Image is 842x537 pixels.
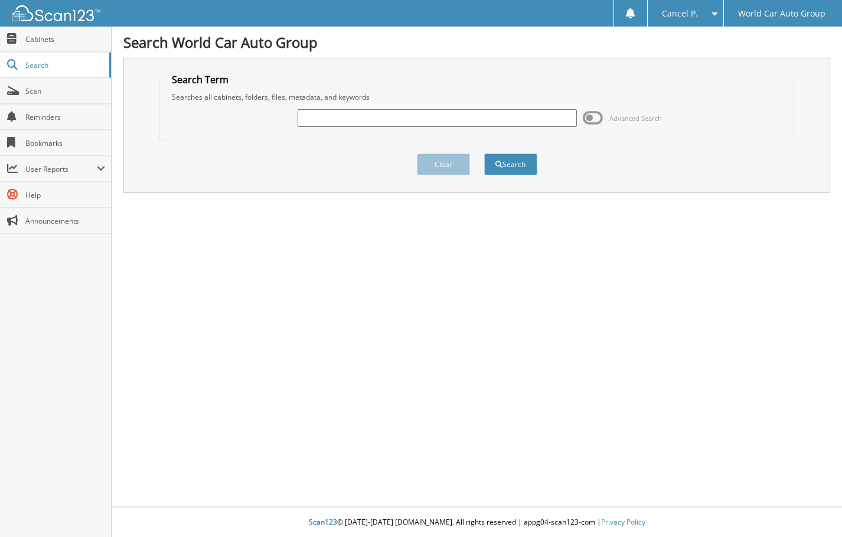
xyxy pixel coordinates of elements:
[609,114,662,123] span: Advanced Search
[166,92,788,102] div: Searches all cabinets, folders, files, metadata, and keywords
[601,517,645,527] a: Privacy Policy
[112,508,842,537] div: © [DATE]-[DATE] [DOMAIN_NAME]. All rights reserved | appg04-scan123-com |
[25,164,97,174] span: User Reports
[25,190,105,200] span: Help
[783,480,842,537] iframe: Chat Widget
[25,34,105,44] span: Cabinets
[25,216,105,226] span: Announcements
[25,112,105,122] span: Reminders
[166,73,234,86] legend: Search Term
[25,60,103,70] span: Search
[738,10,825,17] span: World Car Auto Group
[662,10,698,17] span: Cancel P.
[417,153,470,175] button: Clear
[25,86,105,96] span: Scan
[25,138,105,148] span: Bookmarks
[12,5,100,21] img: scan123-logo-white.svg
[309,517,337,527] span: Scan123
[123,32,830,52] h1: Search World Car Auto Group
[484,153,537,175] button: Search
